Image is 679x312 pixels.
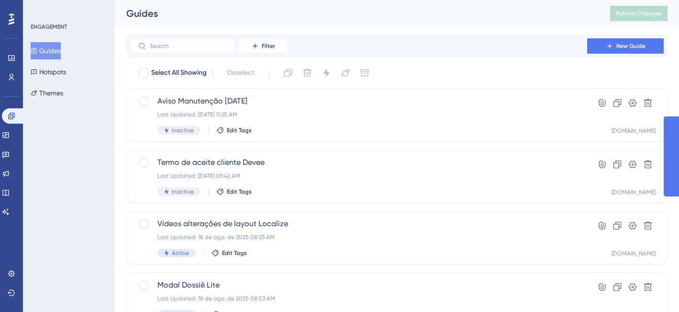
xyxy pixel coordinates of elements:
[216,127,252,134] button: Edit Tags
[639,274,668,303] iframe: UserGuiding AI Assistant Launcher
[612,250,656,257] div: [DOMAIN_NAME]
[126,7,586,20] div: Guides
[31,42,61,59] button: Guides
[610,6,668,21] button: Publish Changes
[157,172,560,180] div: Last Updated: [DATE] 09:42 AM
[31,23,67,31] div: ENGAGEMENT
[157,295,560,302] div: Last Updated: 18 de ago. de 2025 08:53 AM
[150,43,227,49] input: Search
[157,95,560,107] span: Aviso Manutenção [DATE]
[219,64,263,81] button: Deselect
[172,249,189,257] span: Active
[157,111,560,118] div: Last Updated: [DATE] 11:25 AM
[222,249,247,257] span: Edit Tags
[612,188,656,196] div: [DOMAIN_NAME]
[31,63,66,81] button: Hotspots
[216,188,252,196] button: Edit Tags
[587,38,664,54] button: New Guide
[157,233,560,241] div: Last Updated: 18 de ago. de 2025 08:33 AM
[612,127,656,135] div: [DOMAIN_NAME]
[616,42,646,50] span: New Guide
[172,188,194,196] span: Inactive
[239,38,287,54] button: Filter
[227,188,252,196] span: Edit Tags
[31,84,63,102] button: Themes
[262,42,275,50] span: Filter
[157,279,560,291] span: Modal Dossiê Lite
[227,127,252,134] span: Edit Tags
[172,127,194,134] span: Inactive
[227,67,254,79] span: Deselect
[211,249,247,257] button: Edit Tags
[157,157,560,168] span: Termo de aceite cliente Devee
[616,10,662,17] span: Publish Changes
[157,218,560,230] span: Videos alterações de layout Localize
[151,67,207,79] span: Select All Showing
